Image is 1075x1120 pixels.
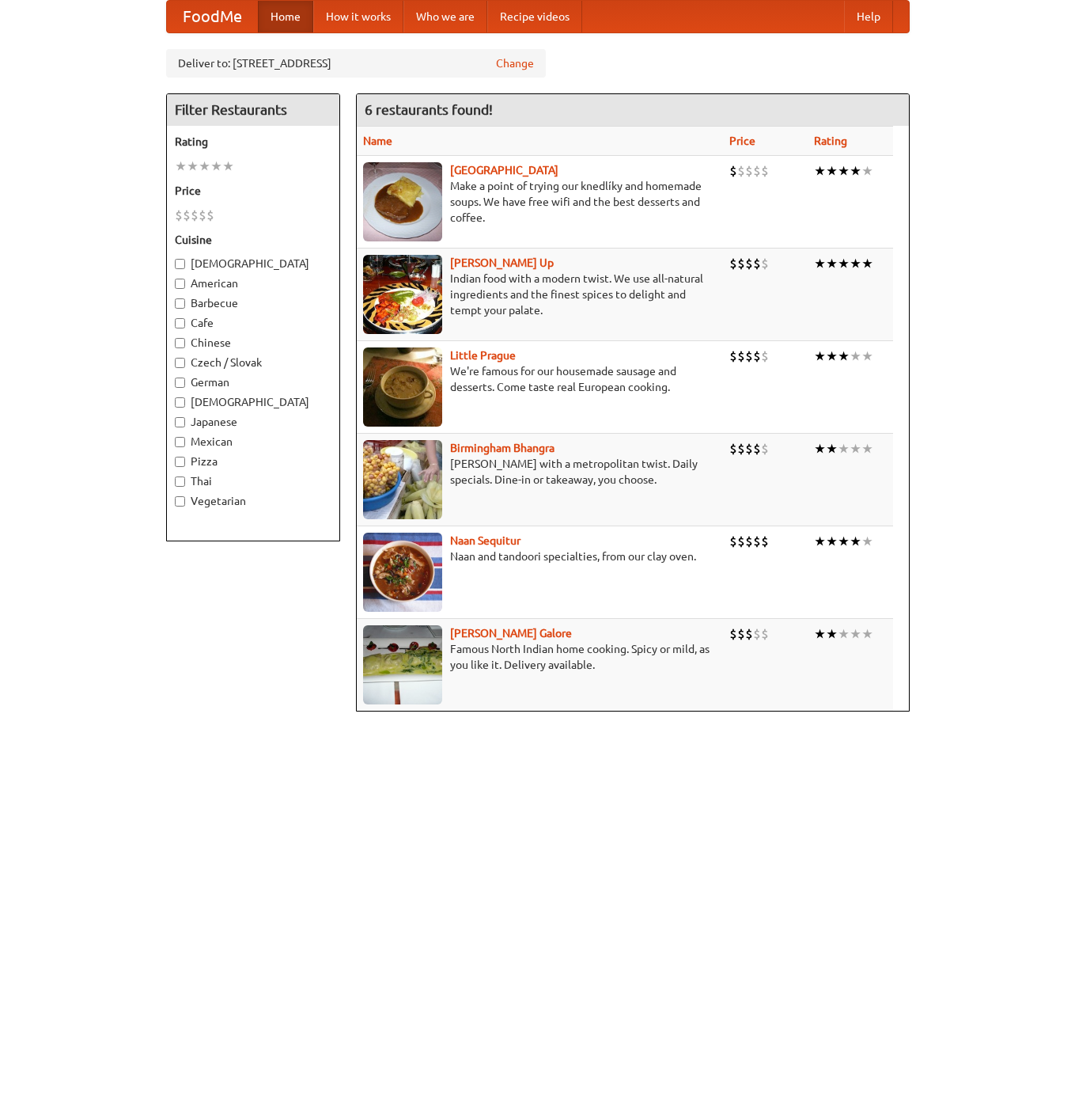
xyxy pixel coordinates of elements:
li: ★ [814,440,826,457]
li: ★ [838,347,850,365]
a: FoodMe [167,1,258,32]
label: American [175,275,331,291]
p: Make a point of trying our knedlíky and homemade soups. We have free wifi and the best desserts a... [363,178,717,226]
li: ★ [814,533,826,550]
input: Japanese [175,417,185,427]
a: Change [496,55,534,71]
li: $ [753,347,761,365]
a: Recipe videos [487,1,582,32]
a: How it works [313,1,403,32]
label: Chinese [175,335,331,351]
p: We're famous for our housemade sausage and desserts. Come taste real European cooking. [363,363,717,395]
li: ★ [222,158,234,175]
li: ★ [814,625,826,643]
li: $ [183,207,191,224]
li: ★ [814,347,826,365]
input: American [175,279,185,289]
li: ★ [861,440,873,457]
li: $ [191,207,199,224]
li: $ [737,162,745,180]
li: ★ [850,625,861,643]
li: ★ [850,347,861,365]
li: $ [753,162,761,180]
li: $ [745,533,753,550]
a: Price [729,135,755,147]
h4: Filter Restaurants [167,94,339,126]
li: ★ [826,347,838,365]
li: ★ [199,158,210,175]
li: $ [745,162,753,180]
div: Deliver to: [STREET_ADDRESS] [166,49,546,78]
li: ★ [175,158,187,175]
li: $ [729,533,737,550]
label: [DEMOGRAPHIC_DATA] [175,394,331,410]
li: $ [745,440,753,457]
li: $ [737,255,745,272]
b: [PERSON_NAME] Galore [450,627,572,640]
li: $ [761,533,769,550]
li: ★ [826,255,838,272]
img: naansequitur.jpg [363,533,442,612]
a: Who we are [403,1,487,32]
li: ★ [838,440,850,457]
label: Czech / Slovak [175,355,331,370]
li: ★ [826,162,838,180]
li: $ [729,255,737,272]
input: [DEMOGRAPHIC_DATA] [175,259,185,269]
li: $ [199,207,206,224]
img: czechpoint.jpg [363,162,442,241]
li: ★ [850,533,861,550]
li: $ [761,255,769,272]
li: $ [729,162,737,180]
label: [DEMOGRAPHIC_DATA] [175,256,331,271]
li: $ [729,347,737,365]
a: Little Prague [450,349,516,362]
li: ★ [826,533,838,550]
a: Naan Sequitur [450,534,520,547]
li: $ [745,625,753,643]
p: Famous North Indian home cooking. Spicy or mild, as you like it. Delivery available. [363,641,717,673]
li: $ [729,440,737,457]
a: Rating [814,135,847,147]
li: ★ [861,255,873,272]
li: ★ [850,255,861,272]
li: ★ [850,440,861,457]
li: ★ [838,162,850,180]
input: Vegetarian [175,496,185,507]
h5: Rating [175,134,331,150]
label: Thai [175,473,331,489]
li: $ [753,533,761,550]
a: Birmingham Bhangra [450,442,555,454]
input: German [175,378,185,388]
input: Czech / Slovak [175,358,185,368]
h5: Cuisine [175,232,331,248]
input: Barbecue [175,298,185,309]
p: [PERSON_NAME] with a metropolitan twist. Daily specials. Dine-in or takeaway, you choose. [363,456,717,488]
li: ★ [826,440,838,457]
li: ★ [861,533,873,550]
a: Home [258,1,313,32]
label: Mexican [175,434,331,450]
li: $ [753,255,761,272]
li: $ [737,440,745,457]
b: [PERSON_NAME] Up [450,256,554,269]
label: Pizza [175,454,331,469]
li: ★ [814,255,826,272]
h5: Price [175,183,331,199]
label: Vegetarian [175,493,331,509]
input: Mexican [175,437,185,447]
ng-pluralize: 6 restaurants found! [365,102,493,117]
input: Pizza [175,457,185,467]
li: $ [206,207,214,224]
p: Indian food with a modern twist. We use all-natural ingredients and the finest spices to delight ... [363,271,717,318]
input: Cafe [175,318,185,328]
img: curryup.jpg [363,255,442,334]
img: bhangra.jpg [363,440,442,519]
li: ★ [850,162,861,180]
label: German [175,374,331,390]
li: ★ [210,158,222,175]
input: Chinese [175,338,185,348]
